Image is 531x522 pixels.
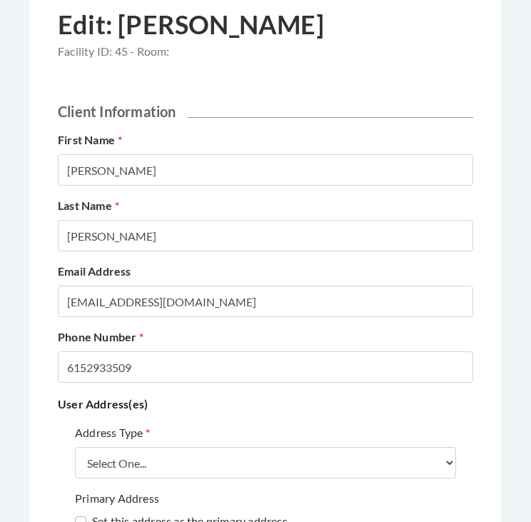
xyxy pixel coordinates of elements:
p: User Address(es) [58,394,473,414]
h1: Edit: [PERSON_NAME] [58,9,473,69]
label: Email Address [58,263,131,280]
label: Last Name [58,197,119,214]
h2: Client Information [58,103,473,120]
label: Primary Address [75,490,159,507]
label: First Name [58,131,122,149]
input: Enter Last Name [58,220,473,251]
input: Enter First Name [58,154,473,186]
label: Phone Number [58,328,144,346]
input: Enter Phone Number [58,351,473,383]
label: Address Type [75,424,151,441]
input: Enter Email Address [58,286,473,317]
span: Facility ID: 45 - Room: [58,43,473,60]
